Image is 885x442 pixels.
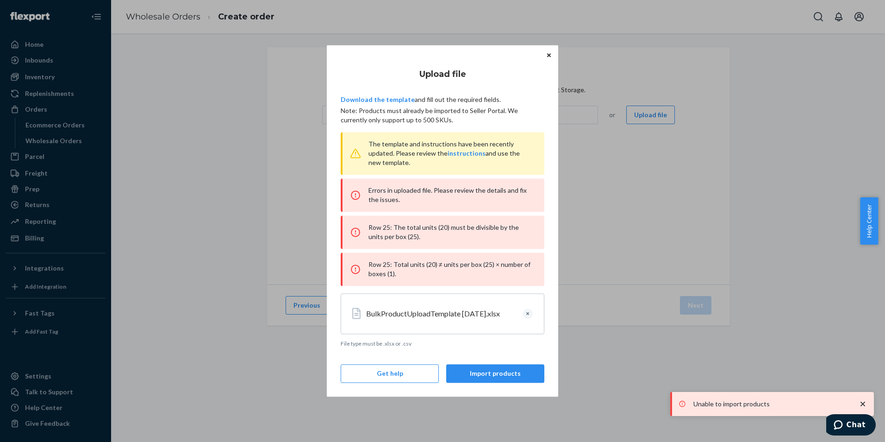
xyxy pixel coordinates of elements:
div: BulkProductUploadTemplate [DATE].xlsx [366,309,515,319]
div: Row 25: The total units (20) must be divisible by the units per box (25). [341,215,544,249]
p: The template and instructions have been recently updated. Please review the and use the new templ... [368,139,533,167]
div: Errors in uploaded file. Please review the details and fix the issues. [341,178,544,212]
button: Import products [446,365,544,383]
a: Download the template [341,95,415,103]
p: File type must be .xlsx or .csv [341,340,544,347]
button: Close [544,50,554,60]
button: Clear [523,309,533,319]
div: Row 25: Total units (20) ≠ units per box (25) × number of boxes (1). [341,253,544,286]
h1: Upload file [341,68,544,80]
span: Chat [20,6,39,15]
p: and fill out the required fields. [341,95,544,104]
button: Get help [341,365,439,383]
p: Note: Products must already be imported to Seller Portal. We currently only support up to 500 SKUs. [341,106,544,125]
a: instructions [448,149,486,157]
